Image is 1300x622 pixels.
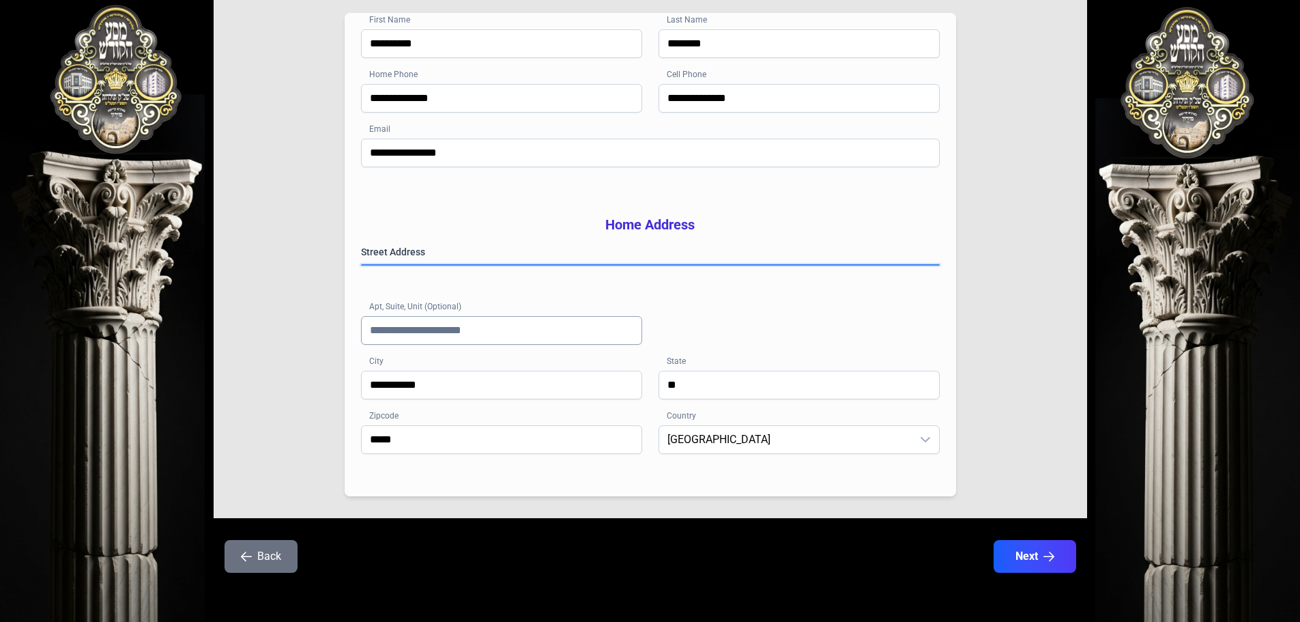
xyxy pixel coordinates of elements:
[659,426,912,453] span: United States
[225,540,298,573] button: Back
[994,540,1076,573] button: Next
[912,426,939,453] div: dropdown trigger
[361,245,940,259] label: Street Address
[361,215,940,234] h3: Home Address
